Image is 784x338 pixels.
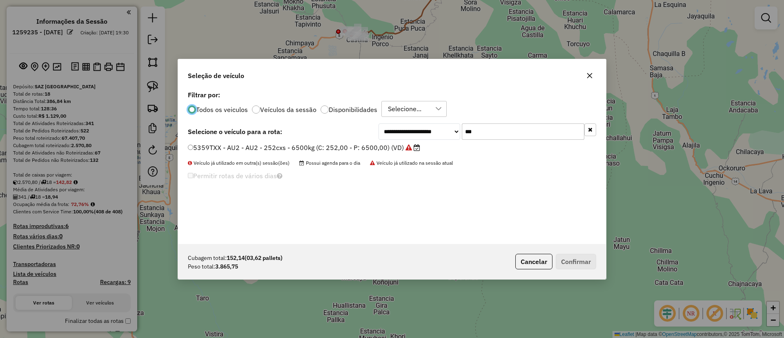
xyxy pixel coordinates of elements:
[215,262,238,271] strong: 3.865,75
[277,172,283,179] i: Selecione pelo menos um veículo
[227,254,283,262] strong: 152,14
[188,262,215,271] span: Peso total:
[329,106,377,113] label: Disponibilidades
[188,143,420,152] label: 5359TXX - AU2 - AU2 - 252cxs - 6500kg (C: 252,00 - P: 6500,00) (VD)
[299,160,360,166] span: Possui agenda para o dia
[385,101,424,117] div: Selecione...
[196,106,248,113] label: Todos os veiculos
[405,144,412,151] i: Veículo já utilizado na sessão atual
[188,71,244,81] span: Seleção de veículo
[515,254,552,269] button: Cancelar
[188,90,596,100] label: Filtrar por:
[245,254,283,262] span: (03,62 pallets)
[188,173,193,178] input: Permitir rotas de vários dias
[188,128,282,136] strong: Selecione o veículo para a rota:
[370,160,453,166] span: Veículo já utilizado na sessão atual
[188,254,227,262] span: Cubagem total:
[188,145,193,150] input: 5359TXX - AU2 - AU2 - 252cxs - 6500kg (C: 252,00 - P: 6500,00) (VD)
[188,160,290,166] span: Veículo já utilizado em outra(s) sessão(ões)
[414,144,420,151] i: Possui agenda para o dia
[260,106,316,113] label: Veículos da sessão
[188,168,283,184] label: Permitir rotas de vários dias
